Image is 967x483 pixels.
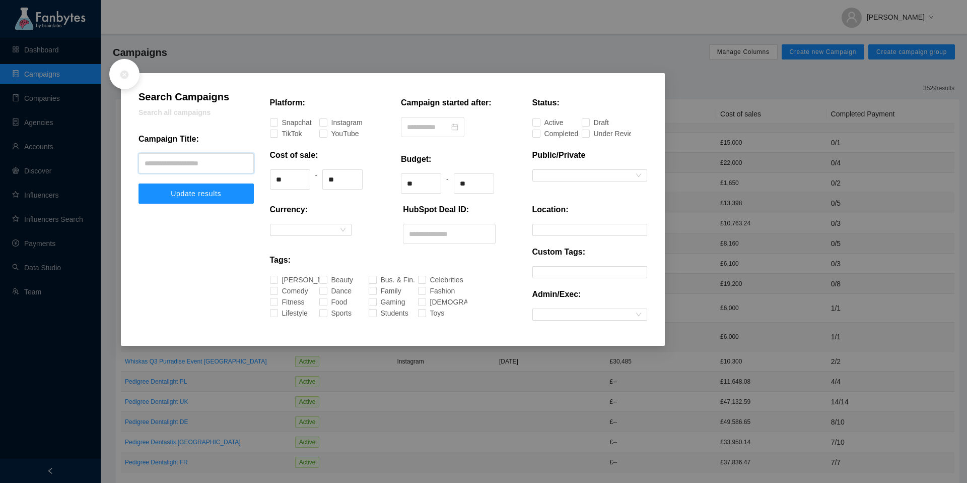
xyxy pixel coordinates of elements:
[270,149,318,161] p: Cost of sale:
[270,97,305,109] p: Platform:
[381,285,388,296] div: Family
[282,117,292,128] div: Snapchat
[446,173,449,194] div: -
[532,288,581,300] p: Admin/Exec:
[430,285,439,296] div: Fashion
[331,296,337,308] div: Food
[282,128,289,139] div: TikTok
[381,274,392,285] div: Bus. & Fin.
[532,97,560,109] p: Status:
[270,254,291,266] p: Tags:
[331,274,339,285] div: Beauty
[331,308,338,319] div: Sports
[544,117,551,128] div: Active
[331,117,342,128] div: Instagram
[139,184,254,204] button: Update results
[282,274,301,285] div: [PERSON_NAME]
[315,169,318,190] div: -
[430,296,456,308] div: [DEMOGRAPHIC_DATA]
[139,133,199,145] p: Campaign Title:
[119,70,129,80] span: close-circle
[532,204,569,216] p: Location:
[430,274,441,285] div: Celebrities
[594,128,608,139] div: Under Review
[139,107,254,118] p: Search all campaigns
[544,128,556,139] div: Completed
[331,128,340,139] div: YouTube
[282,308,291,319] div: Lifestyle
[270,204,308,216] p: Currency:
[381,296,389,308] div: Gaming
[594,117,599,128] div: Draft
[532,246,585,258] p: Custom Tags:
[401,97,492,109] p: Campaign started after:
[401,153,431,165] p: Budget:
[403,204,469,216] p: HubSpot Deal ID:
[381,308,390,319] div: Students
[282,285,291,296] div: Comedy
[430,308,435,319] div: Toys
[282,296,290,308] div: Fitness
[532,149,586,161] p: Public/Private
[331,285,338,296] div: Dance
